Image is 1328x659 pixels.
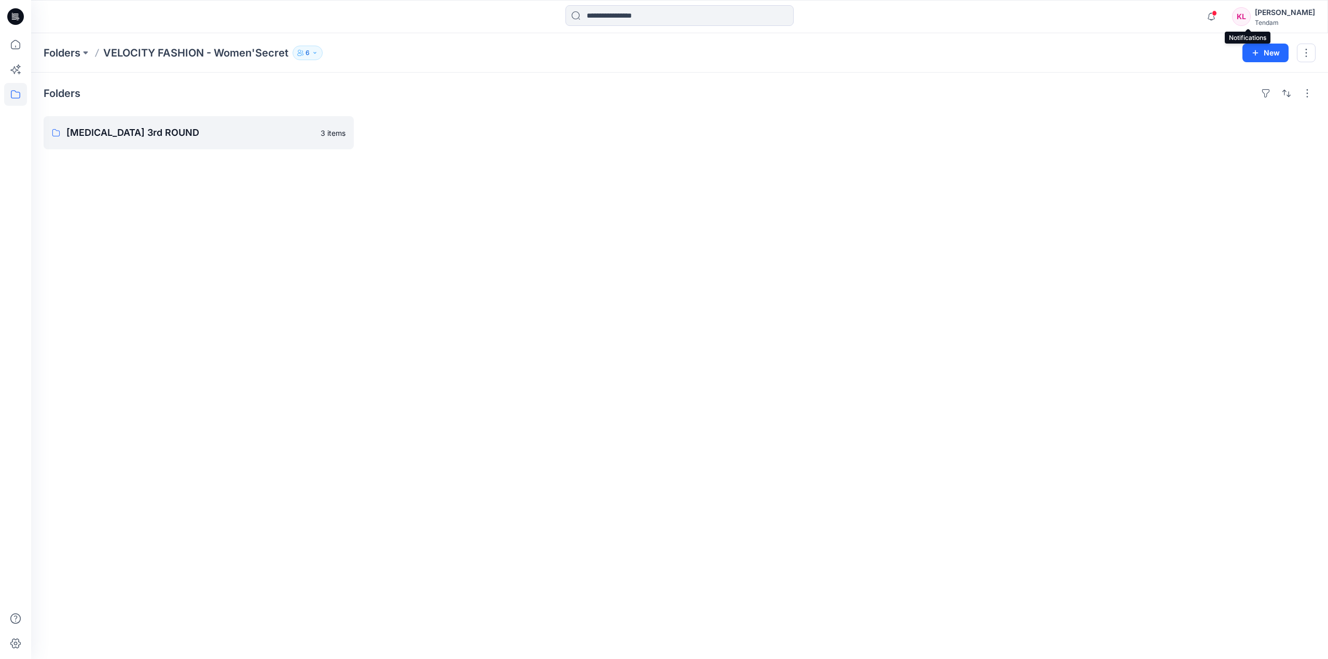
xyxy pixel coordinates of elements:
[293,46,323,60] button: 6
[1255,6,1315,19] div: [PERSON_NAME]
[321,128,345,138] p: 3 items
[44,87,80,100] h4: Folders
[1242,44,1289,62] button: New
[44,116,354,149] a: [MEDICAL_DATA] 3rd ROUND3 items
[66,125,314,140] p: [MEDICAL_DATA] 3rd ROUND
[1232,7,1251,26] div: KL
[306,47,310,59] p: 6
[44,46,80,60] a: Folders
[103,46,288,60] p: VELOCITY FASHION - Women'Secret
[1255,19,1315,26] div: Tendam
